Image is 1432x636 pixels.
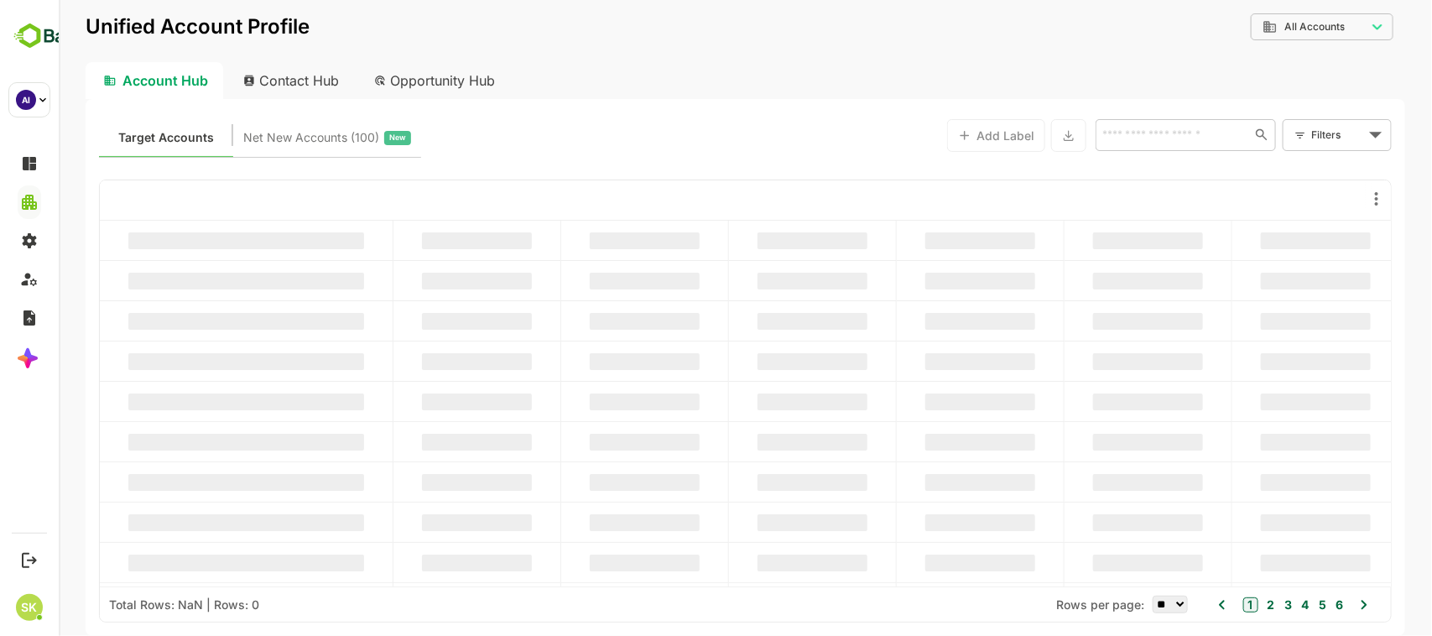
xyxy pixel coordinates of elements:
div: All Accounts [1204,19,1308,34]
div: Total Rows: NaN | Rows: 0 [50,597,200,612]
div: Newly surfaced ICP-fit accounts from Intent, Website, LinkedIn, and other engagement signals. [185,127,352,149]
div: Contact Hub [171,62,295,99]
div: Filters [1251,117,1333,153]
button: 3 [1221,596,1233,614]
div: Opportunity Hub [302,62,451,99]
span: Rows per page: [997,597,1086,612]
button: 4 [1239,596,1251,614]
div: All Accounts [1192,11,1335,44]
div: AI [16,90,36,110]
button: Export the selected data as CSV [992,119,1028,152]
p: Unified Account Profile [27,17,251,37]
button: 6 [1273,596,1284,614]
span: New [331,127,347,149]
span: All Accounts [1226,21,1286,33]
button: Add Label [888,119,987,152]
div: SK [16,594,43,621]
button: 1 [1185,597,1200,613]
span: Net New Accounts ( 100 ) [185,127,320,149]
button: 5 [1256,596,1268,614]
button: Logout [18,549,40,571]
button: 2 [1205,596,1216,614]
div: Filters [1252,126,1306,143]
div: Account Hub [27,62,164,99]
img: dwsdsf.jpg [8,20,22,34]
span: Known accounts you’ve identified to target - imported from CRM, Offline upload, or promoted from ... [60,127,155,149]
